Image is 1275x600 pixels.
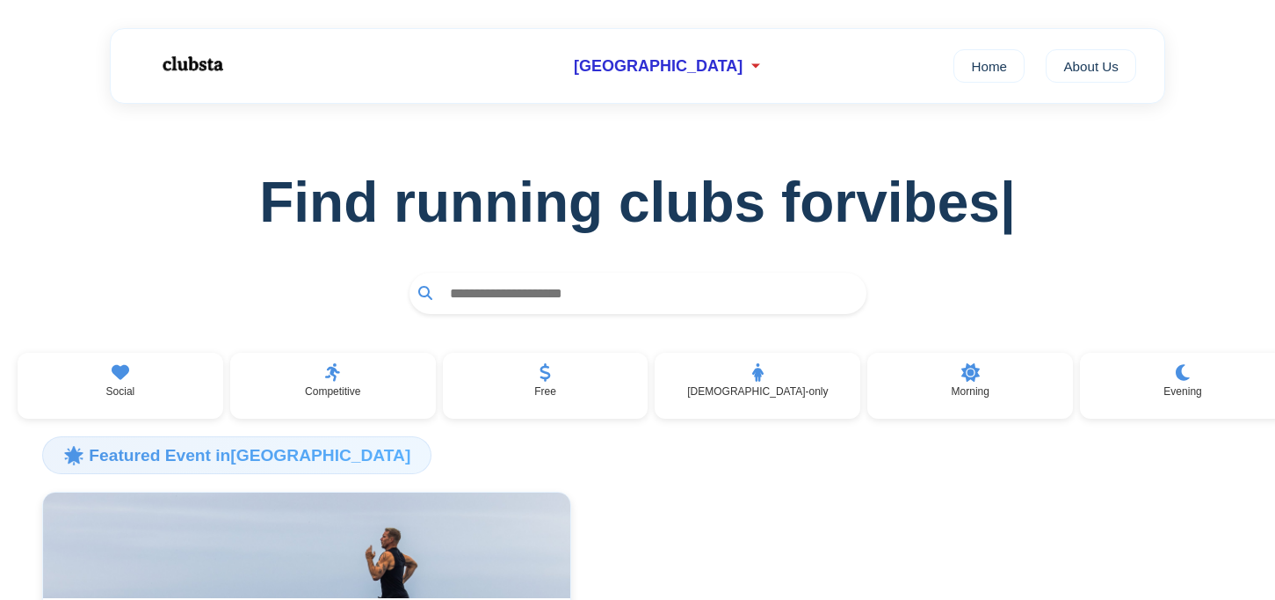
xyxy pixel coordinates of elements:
p: Evening [1163,385,1201,398]
p: [DEMOGRAPHIC_DATA]-only [687,385,828,398]
a: Home [953,49,1025,83]
h3: 🌟 Featured Event in [GEOGRAPHIC_DATA] [42,436,431,473]
a: About Us [1046,49,1136,83]
span: [GEOGRAPHIC_DATA] [574,57,743,76]
img: Diplo's Run Club San Francisco [43,493,570,598]
img: Logo [139,42,244,86]
p: Morning [952,385,989,398]
p: Social [106,385,135,398]
h1: Find running clubs for [28,170,1247,235]
p: Free [534,385,556,398]
p: Competitive [305,385,360,398]
span: | [1000,171,1016,234]
span: vibes [856,170,1016,235]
